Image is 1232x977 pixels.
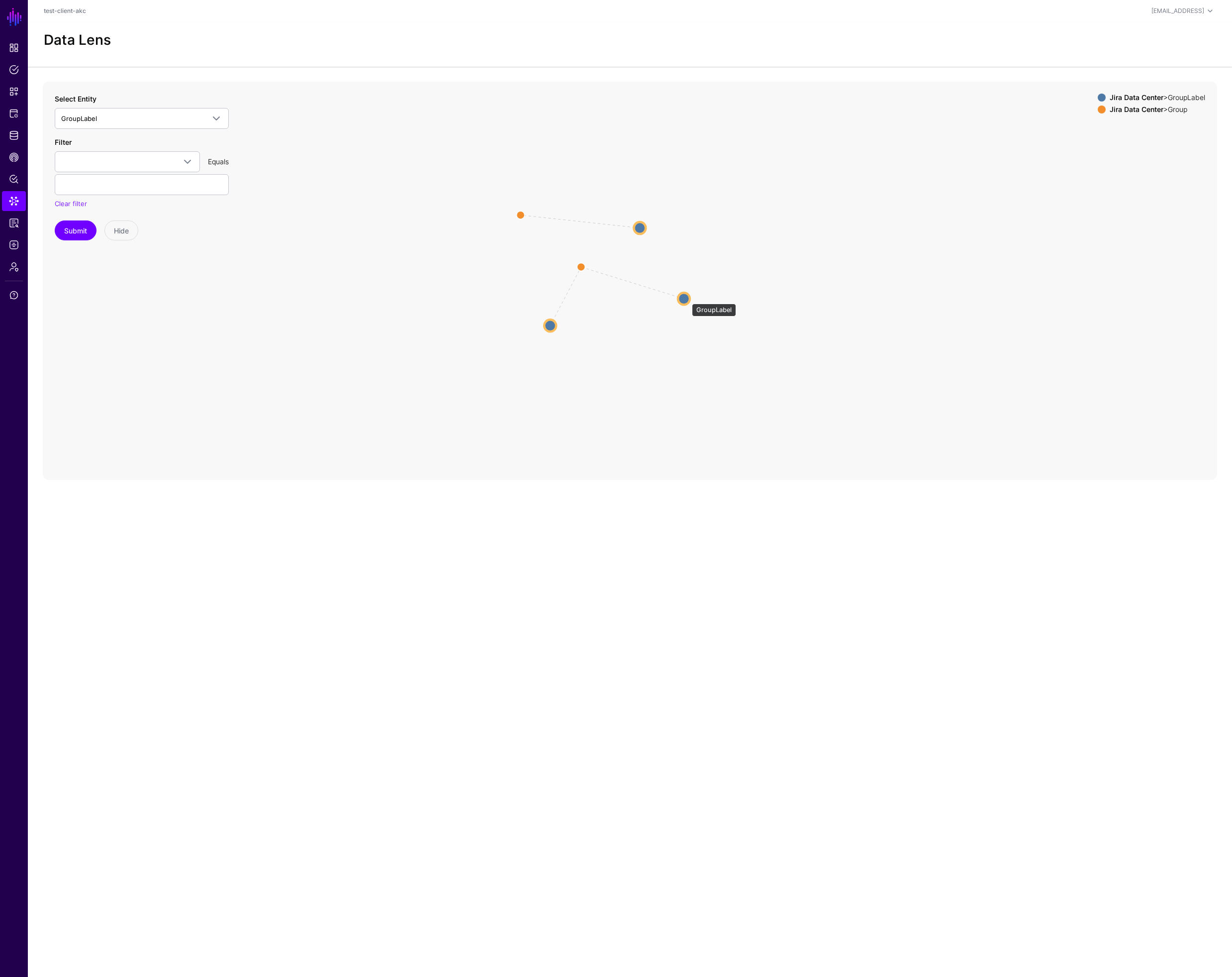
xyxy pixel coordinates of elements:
a: SGNL [6,6,23,28]
div: [EMAIL_ADDRESS] [1151,6,1204,15]
a: Policy Lens [2,169,26,189]
div: > GroupLabel [1108,94,1207,102]
span: CAEP Hub [9,152,19,162]
label: Filter [55,137,72,147]
span: Dashboard [9,43,19,53]
label: Select Entity [55,94,96,104]
button: Submit [55,220,96,240]
a: Protected Systems [2,104,26,123]
span: Identity Data Fabric [9,130,19,140]
a: Clear filter [55,200,87,208]
a: test-client-akc [44,7,86,14]
div: > Group [1108,106,1207,113]
a: Admin [2,257,26,277]
span: Policy Lens [9,174,19,184]
span: Logs [9,240,19,250]
strong: Jira Data Center [1110,93,1163,102]
a: Policies [2,60,26,80]
span: Policies [9,65,19,75]
span: Admin [9,262,19,272]
a: CAEP Hub [2,147,26,167]
span: Reports [9,218,19,228]
span: Protected Systems [9,109,19,118]
div: GroupLabel [692,304,736,317]
h2: Data Lens [44,32,111,49]
a: Identity Data Fabric [2,125,26,145]
span: Data Lens [9,196,19,206]
span: Support [9,290,19,300]
a: Logs [2,235,26,255]
strong: Jira Data Center [1110,105,1163,113]
a: Data Lens [2,191,26,211]
button: Hide [104,220,138,240]
a: Dashboard [2,38,26,58]
span: Snippets [9,87,19,97]
a: Snippets [2,82,26,102]
a: Reports [2,213,26,233]
span: GroupLabel [61,114,97,122]
div: Equals [204,156,233,167]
